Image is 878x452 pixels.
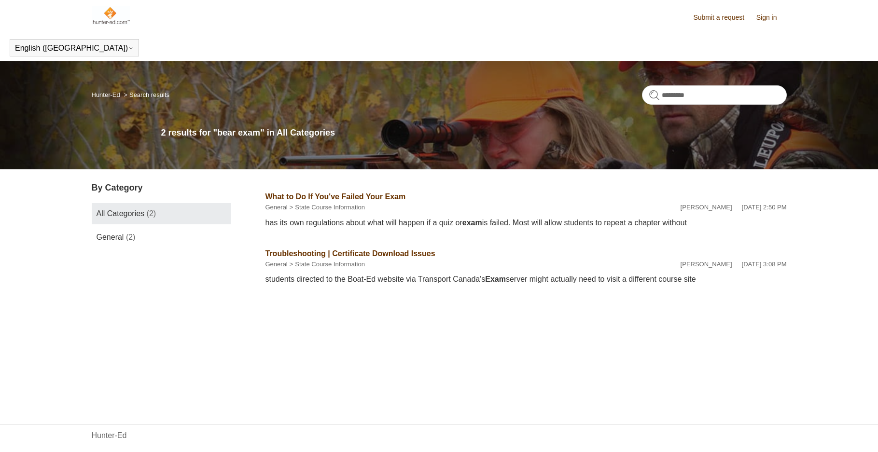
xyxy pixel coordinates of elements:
[265,203,288,212] li: General
[92,430,127,441] a: Hunter-Ed
[97,233,124,241] span: General
[288,260,365,269] li: State Course Information
[742,260,787,268] time: 02/12/2024, 15:08
[681,203,732,212] li: [PERSON_NAME]
[92,91,120,98] a: Hunter-Ed
[265,249,435,258] a: Troubleshooting | Certificate Download Issues
[92,181,231,194] h3: By Category
[265,260,288,268] a: General
[265,260,288,269] li: General
[15,44,134,53] button: English ([GEOGRAPHIC_DATA])
[147,209,156,218] span: (2)
[97,209,145,218] span: All Categories
[265,274,787,285] div: students directed to the Boat-Ed website via Transport Canada's server might actually need to vis...
[265,217,787,229] div: has its own regulations about what will happen if a quiz or is failed. Most will allow students t...
[92,91,122,98] li: Hunter-Ed
[462,219,482,227] em: exam
[126,233,136,241] span: (2)
[295,260,365,268] a: State Course Information
[92,227,231,248] a: General (2)
[92,203,231,224] a: All Categories (2)
[681,260,732,269] li: [PERSON_NAME]
[265,192,406,201] a: What to Do If You've Failed Your Exam
[642,85,787,105] input: Search
[756,13,787,23] a: Sign in
[742,204,787,211] time: 02/12/2024, 14:50
[92,6,131,25] img: Hunter-Ed Help Center home page
[122,91,169,98] li: Search results
[265,204,288,211] a: General
[288,203,365,212] li: State Course Information
[161,126,787,139] h1: 2 results for "bear exam" in All Categories
[295,204,365,211] a: State Course Information
[693,13,754,23] a: Submit a request
[485,275,506,283] em: Exam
